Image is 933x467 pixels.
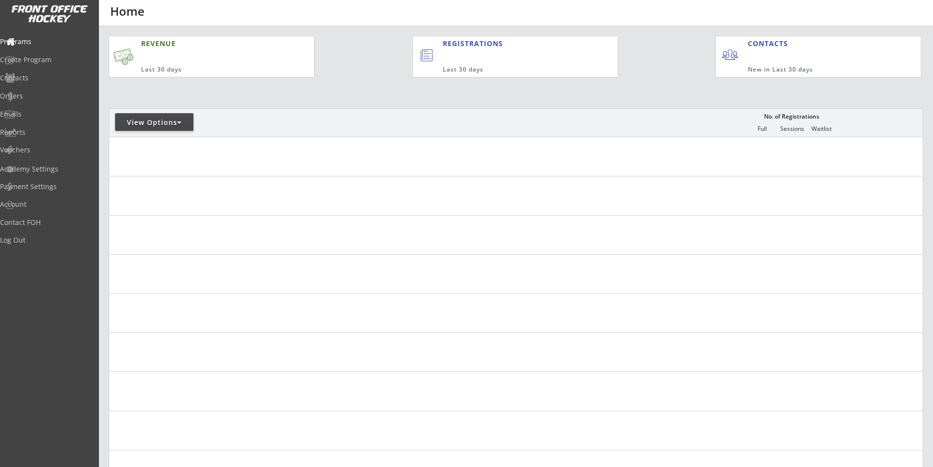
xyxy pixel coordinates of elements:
[777,125,807,132] div: Sessions
[443,39,572,49] div: REGISTRATIONS
[748,39,792,49] div: CONTACTS
[748,66,875,74] div: New in Last 30 days
[443,66,577,74] div: Last 30 days
[115,118,193,127] div: View Options
[807,125,836,132] div: Waitlist
[761,113,822,120] div: No. of Registrations
[141,39,266,49] div: REVENUE
[141,66,266,74] div: Last 30 days
[747,125,777,132] div: Full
